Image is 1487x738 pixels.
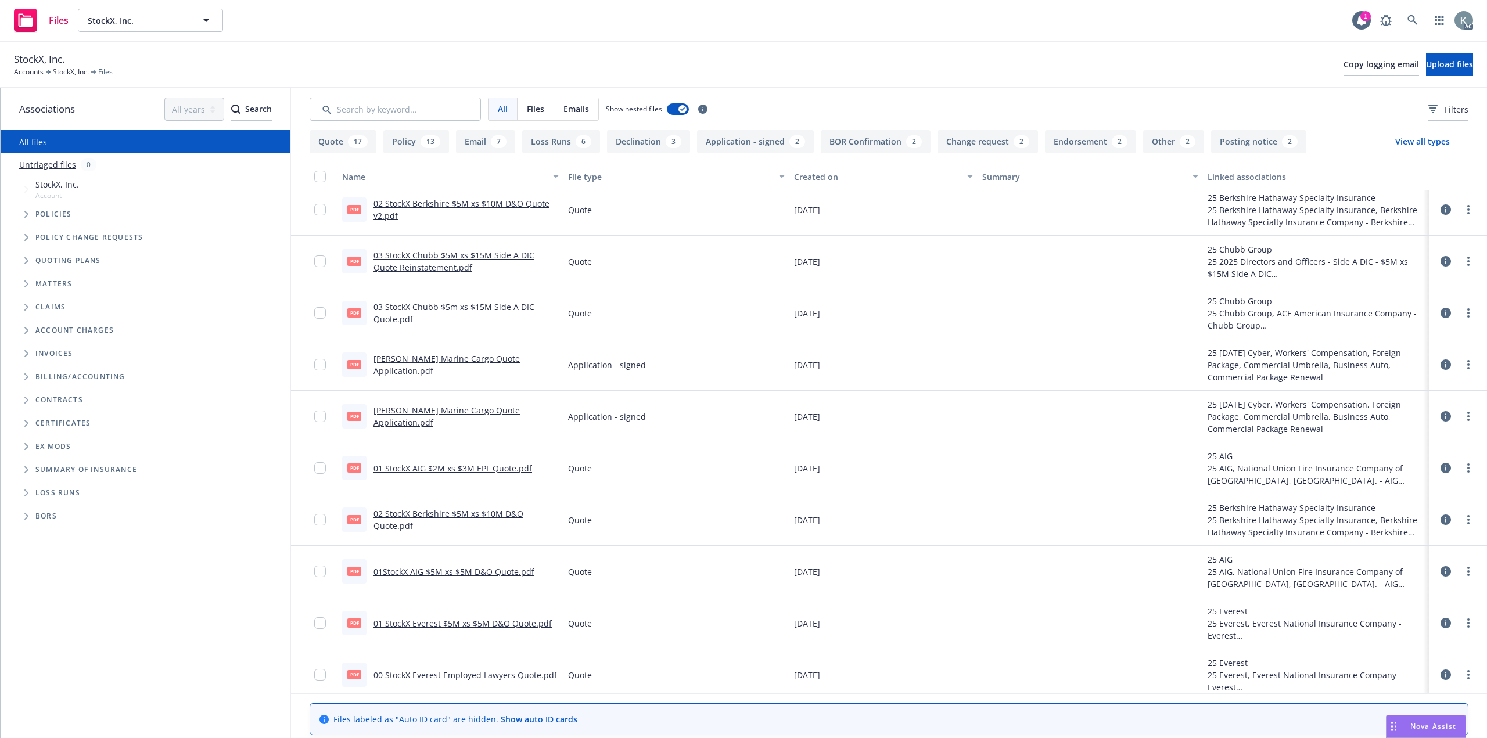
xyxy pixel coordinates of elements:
[1461,409,1475,423] a: more
[1461,616,1475,630] a: more
[347,412,361,420] span: pdf
[1461,358,1475,372] a: more
[35,397,83,404] span: Contracts
[310,98,481,121] input: Search by keyword...
[607,130,690,153] button: Declination
[373,463,532,474] a: 01 StockX AIG $2M xs $3M EPL Quote.pdf
[1426,59,1473,70] span: Upload files
[98,67,113,77] span: Files
[9,4,73,37] a: Files
[1445,103,1468,116] span: Filters
[789,163,978,190] button: Created on
[568,514,592,526] span: Quote
[314,566,326,577] input: Toggle Row Selected
[1360,11,1371,21] div: 1
[347,567,361,575] span: pdf
[522,130,600,153] button: Loss Runs
[1208,502,1424,514] div: 25 Berkshire Hathaway Specialty Insurance
[794,359,820,371] span: [DATE]
[1426,53,1473,76] button: Upload files
[373,508,523,531] a: 02 StockX Berkshire $5M xs $10M D&O Quote.pdf
[1208,255,1424,280] div: 25 2025 Directors and Officers - Side A DIC - $5M xs $15M Side A DIC
[314,514,326,525] input: Toggle Row Selected
[568,411,646,423] span: Application - signed
[1428,103,1468,116] span: Filters
[1208,243,1424,255] div: 25 Chubb Group
[568,307,592,319] span: Quote
[1208,192,1424,204] div: 25 Berkshire Hathaway Specialty Insurance
[1014,135,1029,148] div: 2
[794,204,820,216] span: [DATE]
[1428,9,1451,32] a: Switch app
[314,171,326,182] input: Select all
[1461,254,1475,268] a: more
[337,163,563,190] button: Name
[35,304,66,311] span: Claims
[1461,461,1475,475] a: more
[35,443,71,450] span: Ex Mods
[568,204,592,216] span: Quote
[1208,617,1424,642] div: 25 Everest, Everest National Insurance Company - Everest
[347,463,361,472] span: pdf
[1282,135,1298,148] div: 2
[501,714,577,725] a: Show auto ID cards
[1208,566,1424,590] div: 25 AIG, National Union Fire Insurance Company of [GEOGRAPHIC_DATA], [GEOGRAPHIC_DATA]. - AIG
[35,234,143,241] span: Policy change requests
[1208,605,1424,617] div: 25 Everest
[35,178,79,190] span: StockX, Inc.
[498,103,508,115] span: All
[1438,713,1459,725] a: Close
[606,104,662,114] span: Show nested files
[373,669,557,681] a: 00 StockX Everest Employed Lawyers Quote.pdf
[348,135,368,148] div: 17
[1410,721,1456,731] span: Nova Assist
[563,103,589,115] span: Emails
[314,411,326,422] input: Toggle Row Selected
[1461,668,1475,682] a: more
[347,670,361,679] span: pdf
[794,255,820,268] span: [DATE]
[373,566,534,577] a: 01StockX AIG $5M xs $5M D&O Quote.pdf
[314,359,326,370] input: Toggle Row Selected
[938,130,1038,153] button: Change request
[19,159,76,171] a: Untriaged files
[1344,59,1419,70] span: Copy logging email
[491,135,507,148] div: 7
[1208,347,1424,383] div: 25 [DATE] Cyber, Workers' Compensation, Foreign Package, Commercial Umbrella, Business Auto, Comm...
[568,255,592,268] span: Quote
[1461,203,1475,217] a: more
[35,513,57,520] span: BORs
[53,67,89,77] a: StockX, Inc.
[310,130,376,153] button: Quote
[421,135,440,148] div: 13
[314,307,326,319] input: Toggle Row Selected
[383,130,449,153] button: Policy
[1211,130,1306,153] button: Posting notice
[1461,306,1475,320] a: more
[821,130,931,153] button: BOR Confirmation
[563,163,789,190] button: File type
[568,462,592,474] span: Quote
[1208,398,1424,435] div: 25 [DATE] Cyber, Workers' Compensation, Foreign Package, Commercial Umbrella, Business Auto, Comm...
[88,15,188,27] span: StockX, Inc.
[314,255,326,267] input: Toggle Row Selected
[1208,450,1424,462] div: 25 AIG
[1461,513,1475,527] a: more
[373,353,520,376] a: [PERSON_NAME] Marine Cargo Quote Application.pdf
[1045,130,1136,153] button: Endorsement
[314,204,326,215] input: Toggle Row Selected
[1208,171,1424,183] div: Linked associations
[373,198,549,221] a: 02 StockX Berkshire $5M xs $10M D&O Quote v2.pdf
[314,462,326,474] input: Toggle Row Selected
[794,669,820,681] span: [DATE]
[1386,715,1466,738] button: Nova Assist
[373,301,534,325] a: 03 StockX Chubb $5m xs $15M Side A DIC Quote.pdf
[19,102,75,117] span: Associations
[978,163,1204,190] button: Summary
[35,190,79,200] span: Account
[14,67,44,77] a: Accounts
[568,359,646,371] span: Application - signed
[35,327,114,334] span: Account charges
[697,130,814,153] button: Application - signed
[568,669,592,681] span: Quote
